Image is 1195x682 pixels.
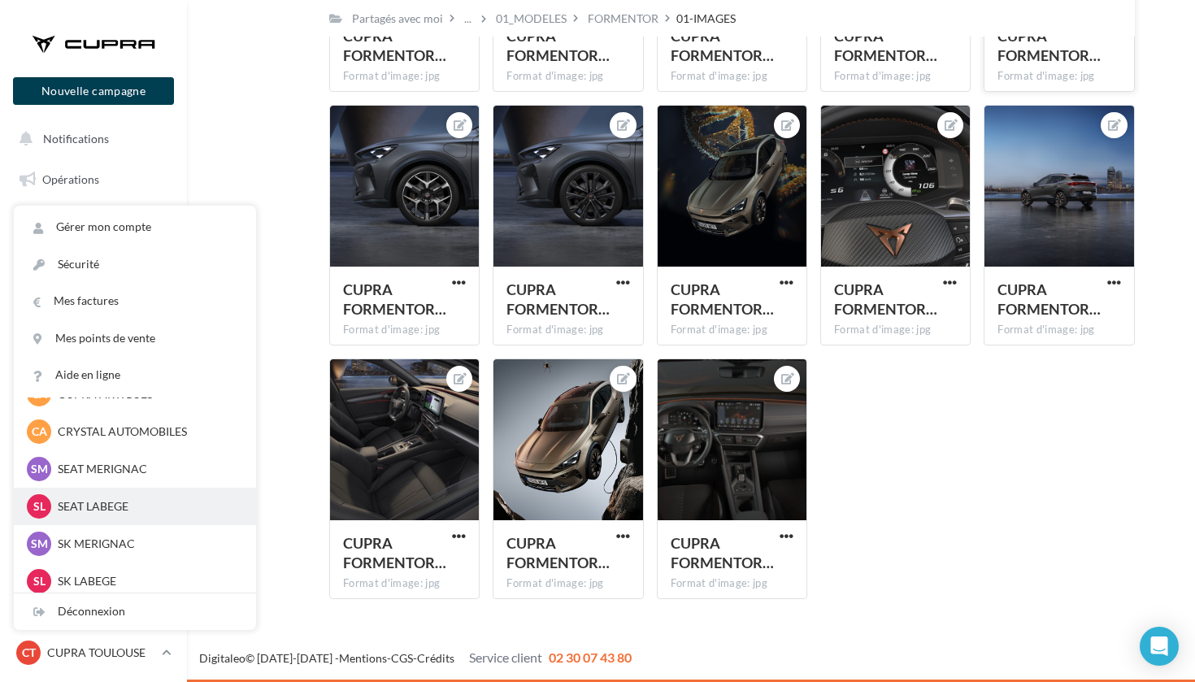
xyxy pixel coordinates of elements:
[31,536,48,552] span: SM
[834,323,957,337] div: Format d'image: jpg
[10,406,177,441] a: Calendrier
[10,501,177,549] a: Campagnes DataOnDemand
[14,209,256,245] a: Gérer mon compte
[997,323,1120,337] div: Format d'image: jpg
[343,323,466,337] div: Format d'image: jpg
[506,280,610,318] span: CUPRA FORMENTOR PA 169
[10,163,177,197] a: Opérations
[461,7,475,30] div: ...
[671,280,774,318] span: CUPRA FORMENTOR PA 167
[33,498,46,515] span: SL
[58,424,237,440] p: CRYSTAL AUTOMOBILES
[33,573,46,589] span: SL
[417,651,454,665] a: Crédits
[13,77,174,105] button: Nouvelle campagne
[834,69,957,84] div: Format d'image: jpg
[14,357,256,393] a: Aide en ligne
[32,424,47,440] span: CA
[343,534,446,571] span: CUPRA FORMENTOR PA 033
[676,11,736,27] div: 01-IMAGES
[549,649,632,665] span: 02 30 07 43 80
[58,573,237,589] p: SK LABEGE
[13,637,174,668] a: CT CUPRA TOULOUSE
[31,461,48,477] span: SM
[506,576,629,591] div: Format d'image: jpg
[47,645,155,661] p: CUPRA TOULOUSE
[10,285,177,319] a: Campagnes
[671,323,793,337] div: Format d'image: jpg
[506,534,610,571] span: CUPRA FORMENTOR PA 189
[1140,627,1179,666] div: Open Intercom Messenger
[14,320,256,357] a: Mes points de vente
[343,280,446,318] span: CUPRA FORMENTOR PA 025
[42,172,99,186] span: Opérations
[58,536,237,552] p: SK MERIGNAC
[343,576,466,591] div: Format d'image: jpg
[10,202,177,237] a: Boîte de réception1
[199,651,246,665] a: Digitaleo
[352,11,443,27] div: Partagés avec moi
[10,245,177,279] a: Visibilité en ligne
[14,246,256,283] a: Sécurité
[506,323,629,337] div: Format d'image: jpg
[469,649,542,665] span: Service client
[588,11,658,27] div: FORMENTOR
[343,69,466,84] div: Format d'image: jpg
[671,534,774,571] span: CUPRA FORMENTOR PA 176
[199,651,632,665] span: © [DATE]-[DATE] - - -
[58,461,237,477] p: SEAT MERIGNAC
[14,283,256,319] a: Mes factures
[10,446,177,494] a: PLV et print personnalisable
[10,366,177,400] a: Médiathèque
[339,651,387,665] a: Mentions
[391,651,413,665] a: CGS
[10,122,171,156] button: Notifications
[671,576,793,591] div: Format d'image: jpg
[834,280,937,318] span: CUPRA FORMENTOR PA 179
[43,132,109,146] span: Notifications
[58,498,237,515] p: SEAT LABEGE
[997,280,1101,318] span: CUPRA FORMENTOR PA 041
[671,69,793,84] div: Format d'image: jpg
[10,325,177,359] a: Contacts
[506,69,629,84] div: Format d'image: jpg
[14,593,256,630] div: Déconnexion
[997,69,1120,84] div: Format d'image: jpg
[496,11,567,27] div: 01_MODELES
[22,645,36,661] span: CT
